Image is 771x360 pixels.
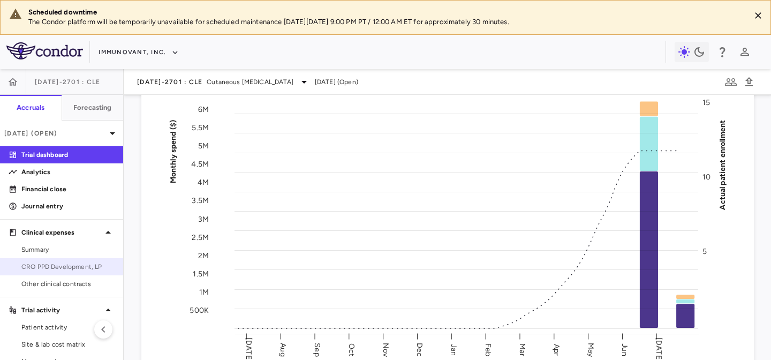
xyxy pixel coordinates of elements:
span: Other clinical contracts [21,279,115,289]
span: [DATE] (Open) [315,77,358,87]
tspan: 1M [199,287,209,296]
div: Scheduled downtime [28,7,742,17]
tspan: 3.5M [192,196,209,205]
p: Clinical expenses [21,228,102,237]
tspan: 6M [198,105,209,114]
tspan: 5M [198,141,209,151]
tspan: 4.5M [191,160,209,169]
span: Summary [21,245,115,254]
span: CRO PPD Development, LP [21,262,115,272]
tspan: 15 [702,97,710,107]
text: Apr [552,343,561,355]
span: Cutaneous [MEDICAL_DATA] [207,77,293,87]
tspan: Monthly spend ($) [169,119,178,183]
span: [DATE]-2701 : CLE [137,78,202,86]
button: Immunovant, Inc. [99,44,179,61]
text: Nov [381,342,390,357]
span: Site & lab cost matrix [21,340,115,349]
h6: Forecasting [73,103,112,112]
span: Patient activity [21,322,115,332]
text: May [586,342,595,357]
text: Jan [449,343,458,355]
button: Close [750,7,766,24]
tspan: 1.5M [193,269,209,278]
p: Analytics [21,167,115,177]
text: Feb [483,343,493,356]
p: The Condor platform will be temporarily unavailable for scheduled maintenance [DATE][DATE] 9:00 P... [28,17,742,27]
tspan: 4M [198,178,209,187]
p: Journal entry [21,201,115,211]
tspan: 5 [702,246,707,256]
text: Sep [313,343,322,356]
p: [DATE] (Open) [4,129,106,138]
text: Oct [347,343,356,356]
tspan: 2.5M [192,232,209,242]
text: Mar [518,343,527,356]
h6: Accruals [17,103,44,112]
tspan: Actual patient enrollment [718,119,727,209]
img: logo-full-SnFGN8VE.png [6,42,83,59]
text: Aug [278,343,288,356]
tspan: 2M [198,251,209,260]
tspan: 500K [190,305,209,314]
text: Jun [620,343,629,356]
text: Dec [415,342,424,356]
p: Trial dashboard [21,150,115,160]
tspan: 5.5M [192,123,209,132]
tspan: 3M [198,214,209,223]
p: Financial close [21,184,115,194]
span: [DATE]-2701 : CLE [35,78,100,86]
tspan: 10 [702,172,710,181]
p: Trial activity [21,305,102,315]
